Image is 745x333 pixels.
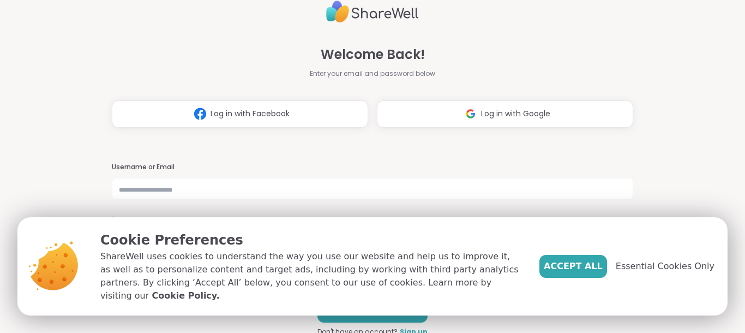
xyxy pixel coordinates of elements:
p: Cookie Preferences [100,230,522,250]
span: Welcome Back! [321,45,425,64]
span: Accept All [544,260,603,273]
span: Log in with Google [481,108,550,120]
span: Log in with Facebook [211,108,290,120]
img: ShareWell Logomark [460,104,481,124]
a: Cookie Policy. [152,289,219,302]
button: Accept All [539,255,607,278]
span: Enter your email and password below [310,69,435,79]
h3: Username or Email [112,163,633,172]
p: ShareWell uses cookies to understand the way you use our website and help us to improve it, as we... [100,250,522,302]
button: Log in with Google [377,100,633,128]
img: ShareWell Logomark [190,104,211,124]
span: Essential Cookies Only [616,260,714,273]
button: Log in with Facebook [112,100,368,128]
h3: Password [112,215,633,224]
